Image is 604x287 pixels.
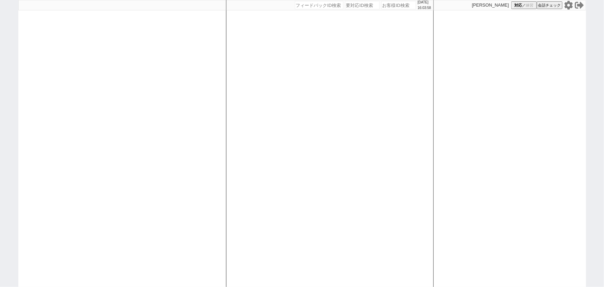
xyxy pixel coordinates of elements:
[538,3,561,8] span: 会話チェック
[526,3,533,8] span: 練習
[418,5,431,11] p: 16:03:58
[472,2,509,8] p: [PERSON_NAME]
[537,1,562,9] button: 会話チェック
[381,1,416,9] input: お客様ID検索
[511,1,537,9] button: 対応／練習
[514,3,522,8] span: 対応
[345,1,380,9] input: 要対応ID検索
[295,1,343,9] input: フィードバックID検索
